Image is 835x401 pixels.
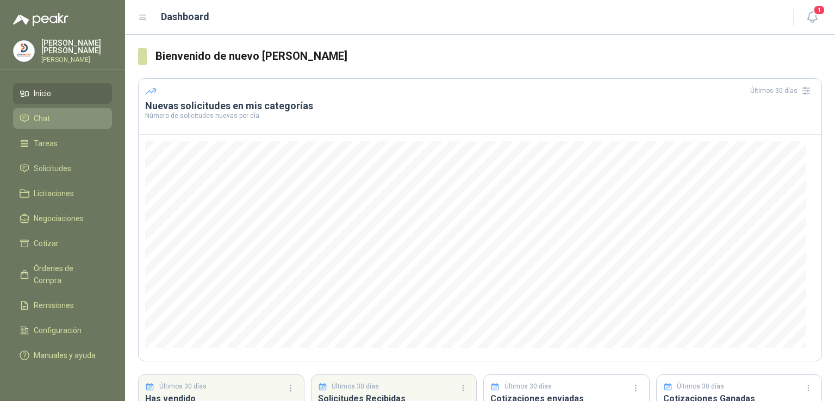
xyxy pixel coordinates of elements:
div: Últimos 30 días [750,82,815,99]
a: Licitaciones [13,183,112,204]
p: Últimos 30 días [159,381,207,392]
a: Remisiones [13,295,112,316]
h3: Bienvenido de nuevo [PERSON_NAME] [155,48,822,65]
p: [PERSON_NAME] [PERSON_NAME] [41,39,112,54]
img: Logo peakr [13,13,68,26]
img: Company Logo [14,41,34,61]
span: Tareas [34,137,58,149]
span: Manuales y ayuda [34,349,96,361]
span: Chat [34,112,50,124]
span: Licitaciones [34,187,74,199]
a: Inicio [13,83,112,104]
span: Configuración [34,324,82,336]
span: Cotizar [34,237,59,249]
a: Solicitudes [13,158,112,179]
a: Cotizar [13,233,112,254]
a: Tareas [13,133,112,154]
span: 1 [813,5,825,15]
p: Últimos 30 días [677,381,724,392]
span: Órdenes de Compra [34,262,102,286]
button: 1 [802,8,822,27]
h1: Dashboard [161,9,209,24]
a: Configuración [13,320,112,341]
p: Últimos 30 días [504,381,552,392]
a: Negociaciones [13,208,112,229]
a: Órdenes de Compra [13,258,112,291]
span: Solicitudes [34,162,71,174]
a: Manuales y ayuda [13,345,112,366]
span: Remisiones [34,299,74,311]
span: Negociaciones [34,212,84,224]
span: Inicio [34,87,51,99]
h3: Nuevas solicitudes en mis categorías [145,99,815,112]
p: Número de solicitudes nuevas por día [145,112,815,119]
a: Chat [13,108,112,129]
p: [PERSON_NAME] [41,57,112,63]
p: Últimos 30 días [332,381,379,392]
